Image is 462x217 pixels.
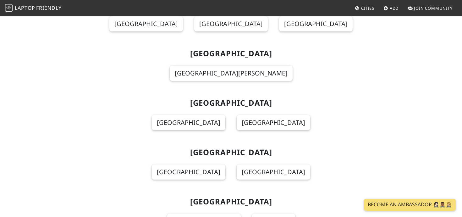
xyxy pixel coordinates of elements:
span: Cities [361,5,374,11]
a: [GEOGRAPHIC_DATA] [109,16,183,31]
a: [GEOGRAPHIC_DATA] [279,16,353,31]
h2: [GEOGRAPHIC_DATA] [27,148,435,157]
a: [GEOGRAPHIC_DATA] [194,16,268,31]
a: Cities [352,3,377,14]
a: Become an Ambassador 🤵🏻‍♀️🤵🏾‍♂️🤵🏼‍♀️ [364,199,456,211]
h2: [GEOGRAPHIC_DATA] [27,49,435,58]
span: Laptop [15,4,35,11]
a: Add [381,3,401,14]
span: Join Community [414,5,453,11]
img: LaptopFriendly [5,4,13,12]
a: [GEOGRAPHIC_DATA] [237,164,310,180]
a: Join Community [405,3,455,14]
a: [GEOGRAPHIC_DATA] [237,115,310,130]
h2: [GEOGRAPHIC_DATA] [27,98,435,108]
h2: [GEOGRAPHIC_DATA] [27,197,435,206]
span: Add [390,5,399,11]
a: [GEOGRAPHIC_DATA][PERSON_NAME] [170,66,293,81]
span: Friendly [36,4,61,11]
a: [GEOGRAPHIC_DATA] [152,115,225,130]
a: [GEOGRAPHIC_DATA] [152,164,225,180]
a: LaptopFriendly LaptopFriendly [5,3,62,14]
